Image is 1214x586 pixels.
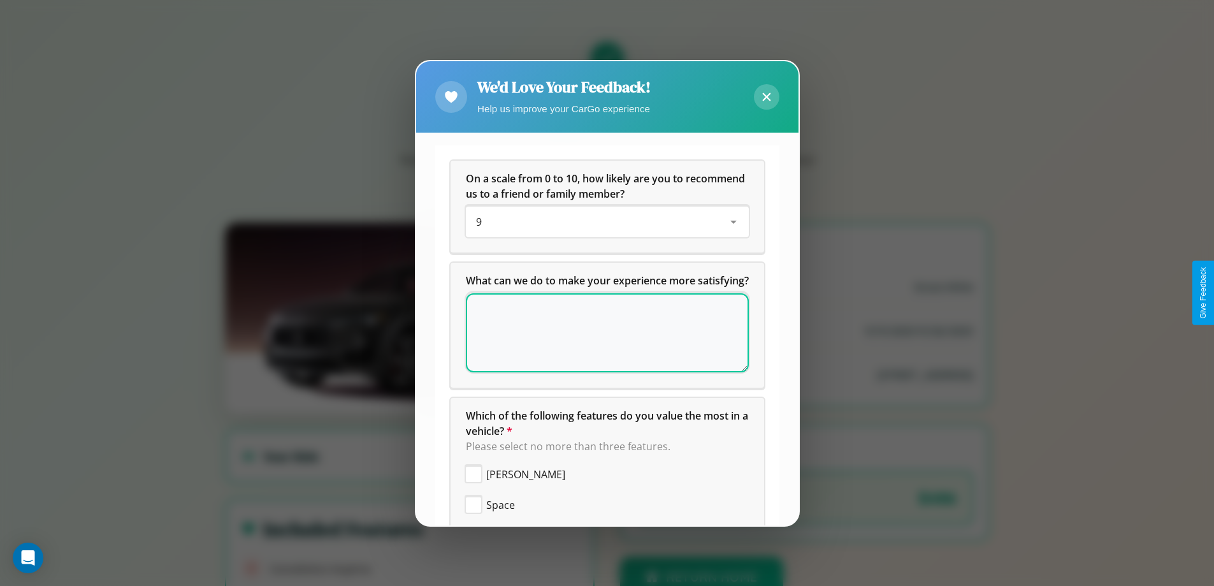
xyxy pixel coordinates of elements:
span: 9 [476,215,482,229]
span: Please select no more than three features. [466,439,670,453]
div: On a scale from 0 to 10, how likely are you to recommend us to a friend or family member? [466,207,749,237]
div: Give Feedback [1199,267,1208,319]
h5: On a scale from 0 to 10, how likely are you to recommend us to a friend or family member? [466,171,749,201]
p: Help us improve your CarGo experience [477,100,651,117]
span: Which of the following features do you value the most in a vehicle? [466,409,751,438]
div: Open Intercom Messenger [13,543,43,573]
span: On a scale from 0 to 10, how likely are you to recommend us to a friend or family member? [466,172,748,201]
span: [PERSON_NAME] [486,467,565,482]
h2: We'd Love Your Feedback! [477,77,651,98]
span: What can we do to make your experience more satisfying? [466,274,749,288]
span: Space [486,497,515,513]
div: On a scale from 0 to 10, how likely are you to recommend us to a friend or family member? [451,161,764,253]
